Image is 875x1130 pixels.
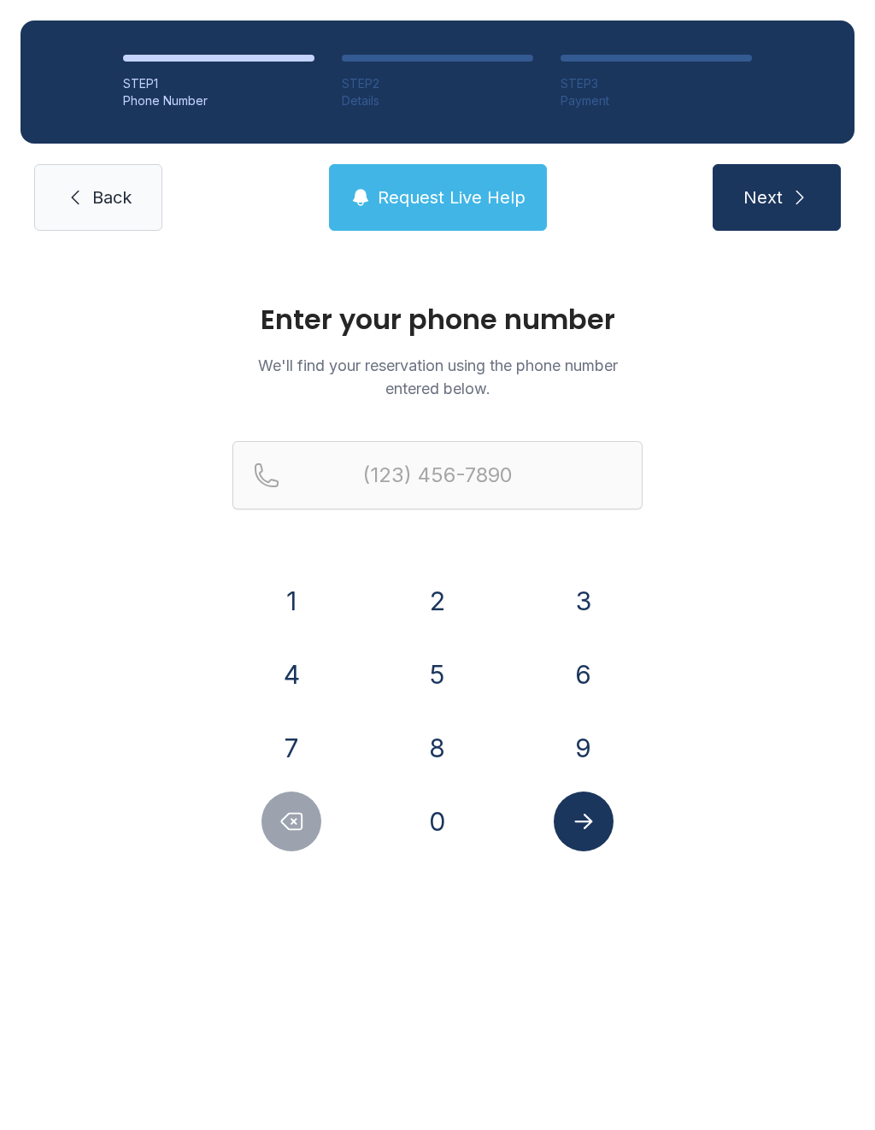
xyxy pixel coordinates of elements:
[123,92,314,109] div: Phone Number
[561,75,752,92] div: STEP 3
[408,644,467,704] button: 5
[408,718,467,778] button: 8
[232,441,643,509] input: Reservation phone number
[92,185,132,209] span: Back
[554,644,614,704] button: 6
[261,644,321,704] button: 4
[261,571,321,631] button: 1
[378,185,526,209] span: Request Live Help
[561,92,752,109] div: Payment
[123,75,314,92] div: STEP 1
[554,571,614,631] button: 3
[408,571,467,631] button: 2
[554,792,614,851] button: Submit lookup form
[342,75,533,92] div: STEP 2
[342,92,533,109] div: Details
[261,792,321,851] button: Delete number
[232,354,643,400] p: We'll find your reservation using the phone number entered below.
[261,718,321,778] button: 7
[743,185,783,209] span: Next
[554,718,614,778] button: 9
[408,792,467,851] button: 0
[232,306,643,333] h1: Enter your phone number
